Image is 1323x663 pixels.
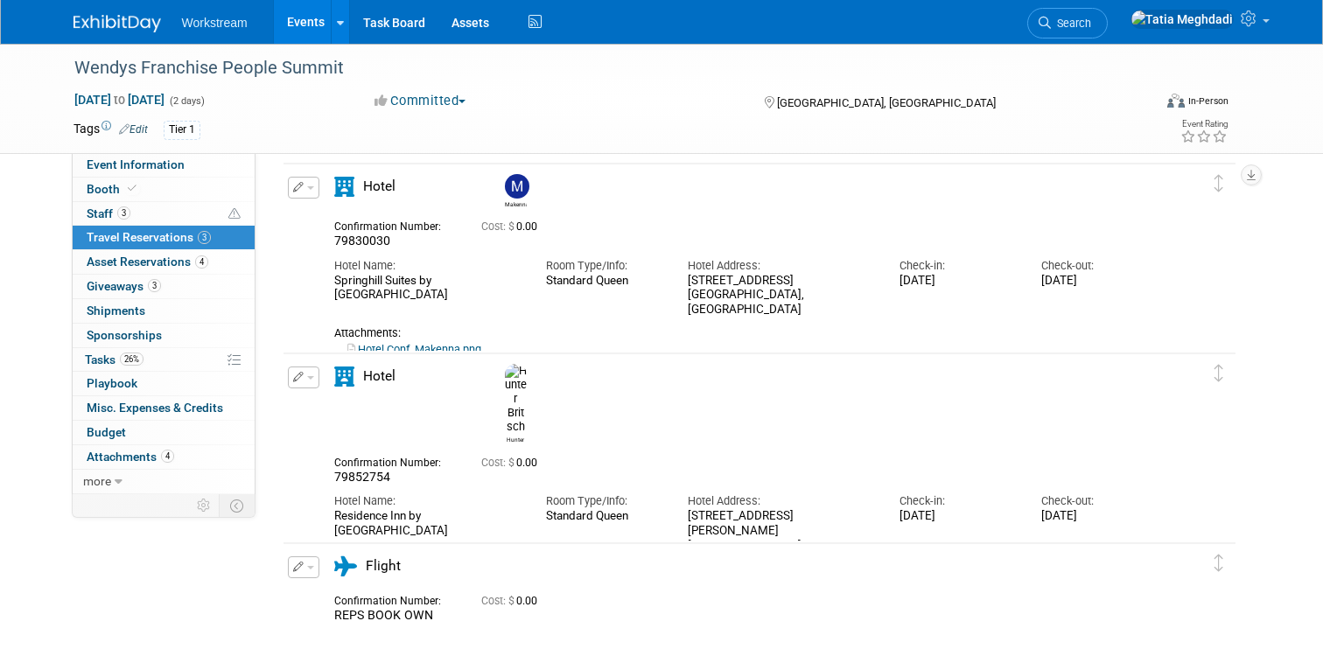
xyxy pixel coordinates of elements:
[505,364,527,434] img: Hunter Britsch
[777,96,996,109] span: [GEOGRAPHIC_DATA], [GEOGRAPHIC_DATA]
[161,450,174,463] span: 4
[899,258,1015,274] div: Check-in:
[73,372,255,395] a: Playbook
[87,206,130,220] span: Staff
[1214,555,1223,572] i: Click and drag to move item
[1058,91,1228,117] div: Event Format
[73,15,161,32] img: ExhibitDay
[117,206,130,220] span: 3
[73,275,255,298] a: Giveaways3
[505,199,527,208] div: Makenna Clark
[87,255,208,269] span: Asset Reservations
[366,558,401,574] span: Flight
[334,608,433,622] span: REPS BOOK OWN
[73,299,255,323] a: Shipments
[688,258,873,274] div: Hotel Address:
[1167,94,1185,108] img: Format-Inperson.png
[363,178,395,194] span: Hotel
[368,92,472,110] button: Committed
[73,250,255,274] a: Asset Reservations4
[899,493,1015,509] div: Check-in:
[505,434,527,443] div: Hunter Britsch
[119,123,148,136] a: Edit
[73,470,255,493] a: more
[1214,175,1223,192] i: Click and drag to move item
[87,157,185,171] span: Event Information
[1214,365,1223,382] i: Click and drag to move item
[334,177,354,197] i: Hotel
[73,92,165,108] span: [DATE] [DATE]
[481,595,516,607] span: Cost: $
[73,324,255,347] a: Sponsorships
[128,184,136,193] i: Booth reservation complete
[1027,8,1108,38] a: Search
[334,366,354,387] i: Hotel
[1041,509,1157,524] div: [DATE]
[198,231,211,244] span: 3
[1041,258,1157,274] div: Check-out:
[73,226,255,249] a: Travel Reservations3
[87,450,174,464] span: Attachments
[87,230,211,244] span: Travel Reservations
[688,509,873,553] div: [STREET_ADDRESS][PERSON_NAME] [GEOGRAPHIC_DATA]
[73,153,255,177] a: Event Information
[546,274,661,288] div: Standard Queen
[1041,493,1157,509] div: Check-out:
[73,120,148,140] td: Tags
[334,493,520,509] div: Hotel Name:
[73,178,255,201] a: Booth
[481,595,544,607] span: 0.00
[334,234,390,248] span: 79830030
[334,274,520,304] div: Springhill Suites by [GEOGRAPHIC_DATA]
[500,364,531,444] div: Hunter Britsch
[148,279,161,292] span: 3
[899,509,1015,524] div: [DATE]
[363,368,395,384] span: Hotel
[68,52,1130,84] div: Wendys Franchise People Summit
[334,326,1157,340] div: Attachments:
[1130,10,1234,29] img: Tatia Meghdadi
[87,376,137,390] span: Playbook
[500,174,531,208] div: Makenna Clark
[1187,94,1228,108] div: In-Person
[87,182,140,196] span: Booth
[688,493,873,509] div: Hotel Address:
[182,16,248,30] span: Workstream
[688,274,873,318] div: [STREET_ADDRESS] [GEOGRAPHIC_DATA], [GEOGRAPHIC_DATA]
[195,255,208,269] span: 4
[85,352,143,366] span: Tasks
[1041,274,1157,289] div: [DATE]
[73,202,255,226] a: Staff3
[73,445,255,469] a: Attachments4
[347,343,481,356] a: Hotel Conf_Makenna.png
[111,93,128,107] span: to
[120,352,143,366] span: 26%
[87,401,223,415] span: Misc. Expenses & Credits
[87,279,161,293] span: Giveaways
[334,470,390,484] span: 79852754
[1051,17,1091,30] span: Search
[899,274,1015,289] div: [DATE]
[83,474,111,488] span: more
[334,556,357,576] i: Flight
[481,457,544,469] span: 0.00
[168,95,205,107] span: (2 days)
[334,258,520,274] div: Hotel Name:
[481,457,516,469] span: Cost: $
[189,494,220,517] td: Personalize Event Tab Strip
[481,220,516,233] span: Cost: $
[334,215,455,234] div: Confirmation Number:
[546,493,661,509] div: Room Type/Info:
[219,494,255,517] td: Toggle Event Tabs
[73,396,255,420] a: Misc. Expenses & Credits
[73,421,255,444] a: Budget
[73,348,255,372] a: Tasks26%
[334,590,455,608] div: Confirmation Number:
[87,425,126,439] span: Budget
[505,174,529,199] img: Makenna Clark
[546,509,661,523] div: Standard Queen
[87,304,145,318] span: Shipments
[228,206,241,222] span: Potential Scheduling Conflict -- at least one attendee is tagged in another overlapping event.
[481,220,544,233] span: 0.00
[87,328,162,342] span: Sponsorships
